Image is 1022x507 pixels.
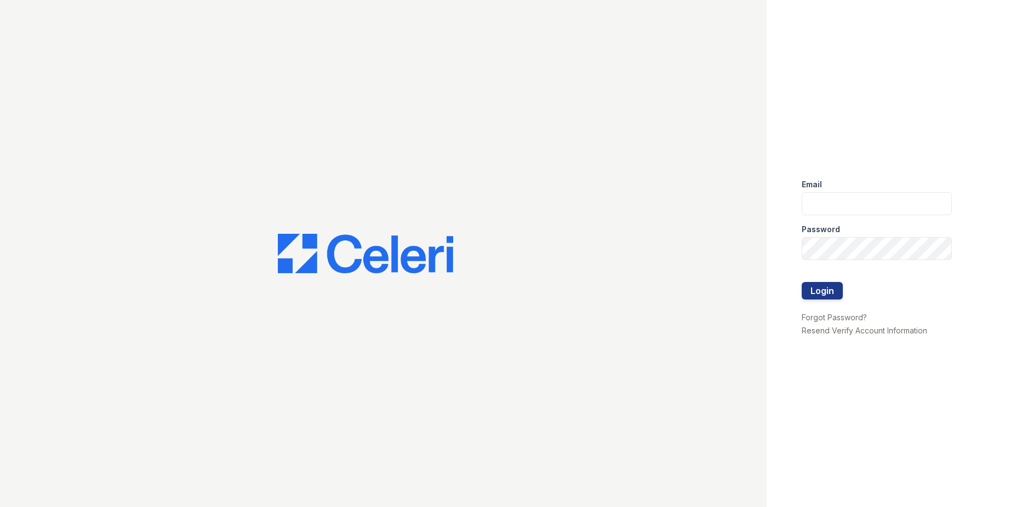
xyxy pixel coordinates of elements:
[802,326,927,335] a: Resend Verify Account Information
[802,282,843,299] button: Login
[802,313,867,322] a: Forgot Password?
[802,179,822,190] label: Email
[802,224,840,235] label: Password
[278,234,453,273] img: CE_Logo_Blue-a8612792a0a2168367f1c8372b55b34899dd931a85d93a1a3d3e32e68fde9ad4.png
